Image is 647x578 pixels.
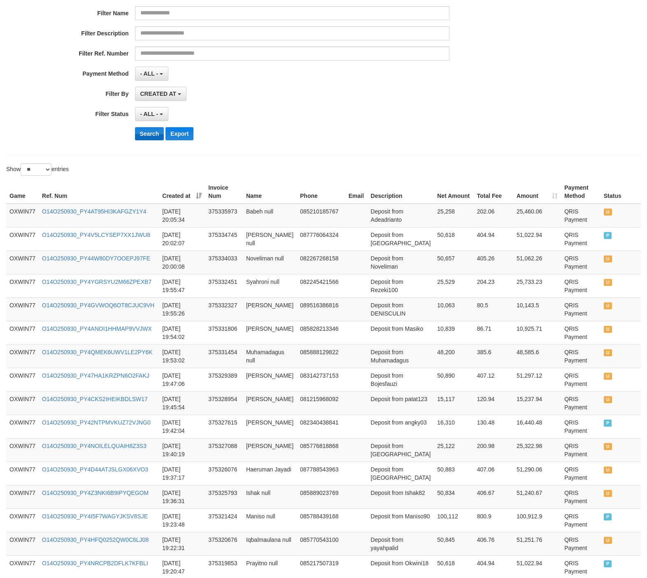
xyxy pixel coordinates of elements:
td: Maniso null [243,508,297,532]
span: - ALL - [140,111,158,117]
th: Amount: activate to sort column ascending [513,180,561,204]
td: OXWIN77 [6,227,39,251]
td: 100,112 [434,508,473,532]
td: QRIS Payment [561,227,600,251]
td: 10,143.5 [513,297,561,321]
td: OXWIN77 [6,204,39,227]
td: QRIS Payment [561,204,600,227]
td: 089516386816 [297,297,345,321]
td: Babeh null [243,204,297,227]
td: Ishak null [243,485,297,508]
td: 085210185767 [297,204,345,227]
td: 375335973 [205,204,243,227]
td: 86.71 [474,321,513,344]
td: 087776064324 [297,227,345,251]
td: 50,657 [434,251,473,274]
td: 375327615 [205,415,243,438]
td: Deposit from [GEOGRAPHIC_DATA] [368,462,434,485]
button: - ALL - [135,67,168,81]
td: [DATE] 19:54:02 [159,321,205,344]
td: Deposit from Bojesfauzi [368,368,434,391]
span: PAID [604,513,612,520]
span: UNPAID [604,255,612,262]
td: 51,240.67 [513,485,561,508]
select: Showentries [21,163,51,176]
span: UNPAID [604,302,612,309]
td: Syahroni null [243,274,297,297]
span: UNPAID [604,373,612,380]
td: 375325793 [205,485,243,508]
td: [DATE] 19:47:06 [159,368,205,391]
td: 085889023769 [297,485,345,508]
td: 16,440.48 [513,415,561,438]
td: 25,733.23 [513,274,561,297]
td: 406.76 [474,532,513,555]
td: 375334033 [205,251,243,274]
td: 48,200 [434,344,473,368]
td: 405.26 [474,251,513,274]
td: 407.12 [474,368,513,391]
th: Invoice Num [205,180,243,204]
td: [PERSON_NAME] [243,297,297,321]
span: UNPAID [604,396,612,403]
td: 48,585.6 [513,344,561,368]
td: 50,890 [434,368,473,391]
td: 202.06 [474,204,513,227]
td: [DATE] 19:23:48 [159,508,205,532]
td: 800.9 [474,508,513,532]
td: 10,925.71 [513,321,561,344]
td: Muhamadagus null [243,344,297,368]
button: Search [135,127,164,140]
td: 10,839 [434,321,473,344]
span: UNPAID [604,537,612,544]
td: Noveliman null [243,251,297,274]
td: 404.94 [474,227,513,251]
td: QRIS Payment [561,462,600,485]
td: Deposit from [GEOGRAPHIC_DATA] [368,438,434,462]
th: Name [243,180,297,204]
td: 085770543100 [297,532,345,555]
td: Deposit from [GEOGRAPHIC_DATA] [368,227,434,251]
td: 085828213346 [297,321,345,344]
td: 100,912.9 [513,508,561,532]
td: 51,290.06 [513,462,561,485]
td: [DATE] 19:45:54 [159,391,205,415]
span: - ALL - [140,70,158,77]
span: UNPAID [604,279,612,286]
td: 25,322.98 [513,438,561,462]
th: Created at: activate to sort column ascending [159,180,205,204]
td: 16,310 [434,415,473,438]
span: UNPAID [604,349,612,356]
td: OXWIN77 [6,251,39,274]
td: [DATE] 19:36:31 [159,485,205,508]
td: [PERSON_NAME] [243,391,297,415]
td: 375332451 [205,274,243,297]
td: 406.67 [474,485,513,508]
td: Deposit from patat123 [368,391,434,415]
th: Payment Method [561,180,600,204]
td: 10,063 [434,297,473,321]
span: UNPAID [604,326,612,333]
td: 375331454 [205,344,243,368]
th: Total Fee [474,180,513,204]
button: CREATED AT [135,87,187,101]
td: QRIS Payment [561,391,600,415]
td: 081215968092 [297,391,345,415]
td: [PERSON_NAME] [243,321,297,344]
span: UNPAID [604,209,612,216]
span: UNPAID [604,467,612,474]
td: 130.48 [474,415,513,438]
td: 082245421566 [297,274,345,297]
td: 375320676 [205,532,243,555]
td: 200.98 [474,438,513,462]
td: 082340438841 [297,415,345,438]
td: [DATE] 19:55:47 [159,274,205,297]
td: Deposit from Masiko [368,321,434,344]
td: Deposit from Muhamadagus [368,344,434,368]
td: 375329389 [205,368,243,391]
td: QRIS Payment [561,297,600,321]
td: 15,237.94 [513,391,561,415]
td: [DATE] 19:42:04 [159,415,205,438]
td: 51,022.94 [513,227,561,251]
td: [DATE] 19:40:19 [159,438,205,462]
